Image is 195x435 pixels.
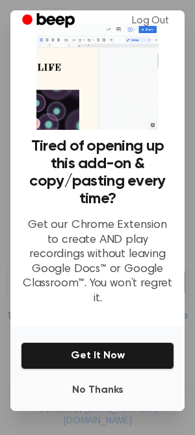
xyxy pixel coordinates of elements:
button: Get It Now [21,342,174,369]
button: No Thanks [21,377,174,403]
img: Beep extension in action [36,23,159,130]
p: Get our Chrome Extension to create AND play recordings without leaving Google Docs™ or Google Cla... [21,218,174,306]
a: Beep [13,8,86,34]
a: Log Out [119,5,182,36]
h3: Tired of opening up this add-on & copy/pasting every time? [21,138,174,208]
